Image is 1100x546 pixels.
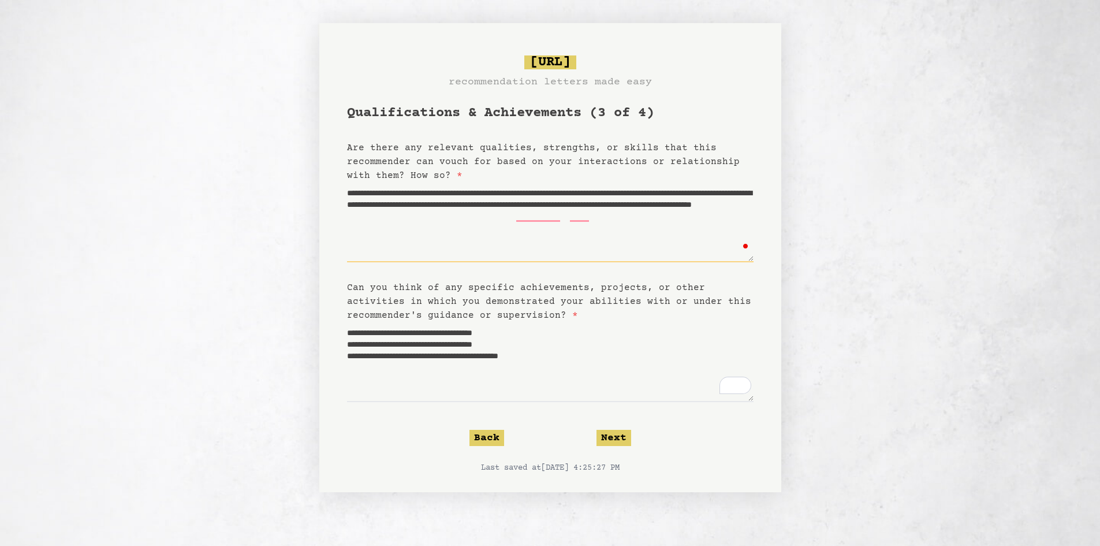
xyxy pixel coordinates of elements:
[596,430,631,446] button: Next
[449,74,652,90] h3: recommendation letters made easy
[347,462,754,474] p: Last saved at [DATE] 4:25:27 PM
[347,322,754,402] textarea: To enrich screen reader interactions, please activate Accessibility in Grammarly extension settings
[347,143,740,181] label: Are there any relevant qualities, strengths, or skills that this recommender can vouch for based ...
[469,430,504,446] button: Back
[347,183,754,262] textarea: To enrich screen reader interactions, please activate Accessibility in Grammarly extension settings
[347,283,751,321] label: Can you think of any specific achievements, projects, or other activities in which you demonstrat...
[347,104,754,122] h1: Qualifications & Achievements (3 of 4)
[524,55,576,69] span: [URL]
